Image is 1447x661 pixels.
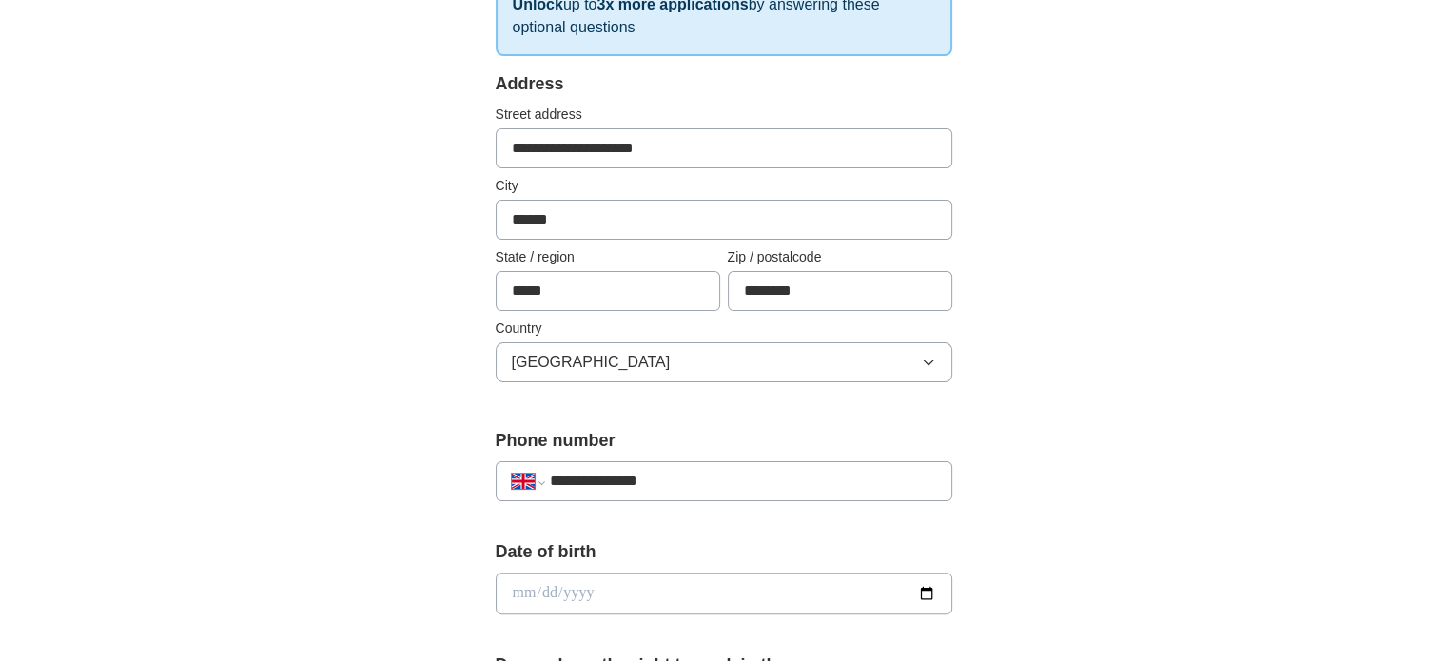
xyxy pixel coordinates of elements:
div: Address [496,71,952,97]
label: Phone number [496,428,952,454]
label: Street address [496,105,952,125]
button: [GEOGRAPHIC_DATA] [496,342,952,382]
label: Zip / postalcode [728,247,952,267]
label: State / region [496,247,720,267]
label: City [496,176,952,196]
span: [GEOGRAPHIC_DATA] [512,351,671,374]
label: Country [496,319,952,339]
label: Date of birth [496,539,952,565]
